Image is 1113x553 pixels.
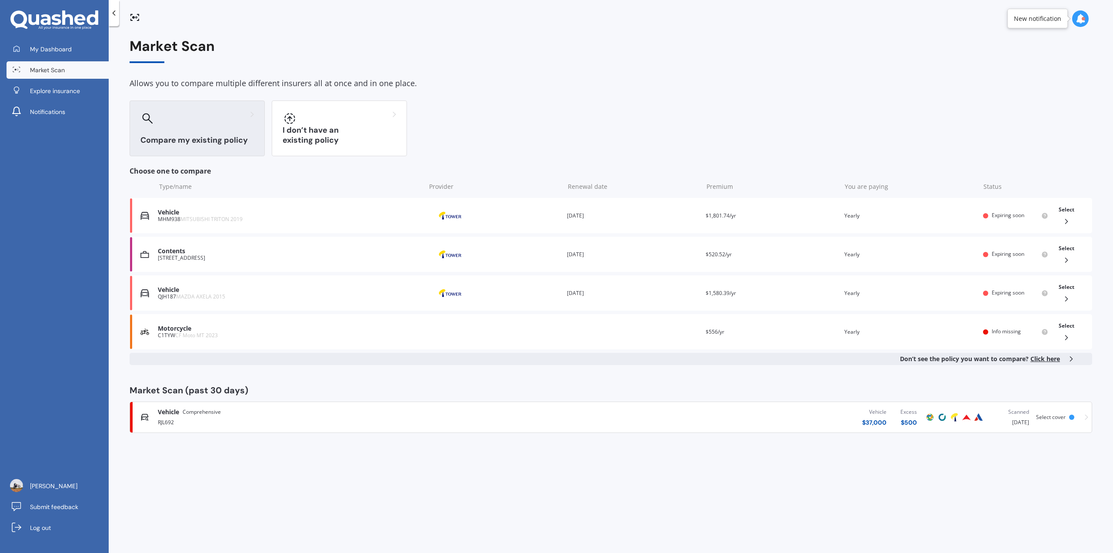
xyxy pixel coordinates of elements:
div: [DATE] [567,250,699,259]
span: Select [1059,283,1074,291]
span: $1,580.39/yr [706,289,736,297]
div: Yearly [844,250,976,259]
div: RJL692 [158,416,532,427]
img: Autosure [973,412,984,422]
div: C1TYW [158,332,421,339]
img: Cove [937,412,947,422]
span: Explore insurance [30,87,80,95]
div: $ 37,000 [862,418,886,427]
div: [DATE] [567,211,699,220]
img: Tower [428,285,472,302]
span: Expiring soon [992,289,1024,296]
a: VehicleComprehensiveRJL692Vehicle$37,000Excess$500ProtectaCoveTowerProvidentAutosureScanned[DATE]... [130,402,1092,433]
div: Vehicle [158,286,421,294]
div: Allows you to compare multiple different insurers all at once and in one place. [130,77,1092,90]
div: Contents [158,248,421,255]
img: Tower [428,246,472,263]
span: CF Moto MT 2023 [175,332,218,339]
span: Select [1059,245,1074,252]
span: MAZDA AXELA 2015 [176,293,225,300]
div: Provider [429,182,561,191]
img: Motorcycle [140,328,149,336]
div: Type/name [159,182,422,191]
div: MHM938 [158,216,421,222]
img: Tower [428,208,472,224]
a: Notifications [7,103,109,121]
a: Submit feedback [7,498,109,516]
div: $ 500 [900,418,917,427]
div: [DATE] [567,289,699,298]
h3: I don’t have an existing policy [283,125,396,145]
div: Yearly [844,328,976,336]
div: Vehicle [158,209,421,216]
div: Market Scan (past 30 days) [130,386,1092,395]
span: Log out [30,523,51,532]
span: Select cover [1036,413,1066,421]
span: MITSUBISHI TRITON 2019 [180,215,243,223]
a: Log out [7,519,109,536]
span: $520.52/yr [706,251,732,258]
span: Select [1059,206,1074,213]
div: New notification [1014,14,1061,23]
span: Notifications [30,107,65,116]
h3: Compare my existing policy [140,135,254,145]
div: Market Scan [130,38,1092,63]
div: Motorcycle [158,325,421,332]
div: [DATE] [992,408,1029,427]
div: Premium [706,182,838,191]
span: Submit feedback [30,503,78,511]
b: Don’t see the policy you want to compare? [900,355,1060,363]
img: Contents [140,250,149,259]
div: You are paying [845,182,976,191]
span: Expiring soon [992,250,1024,258]
span: Info missing [992,328,1021,335]
div: [STREET_ADDRESS] [158,255,421,261]
div: Yearly [844,289,976,298]
span: Expiring soon [992,211,1024,219]
a: Explore insurance [7,82,109,100]
div: Renewal date [568,182,700,191]
img: Protecta [925,412,935,422]
div: Scanned [992,408,1029,416]
span: $1,801.74/yr [706,212,736,219]
a: Market Scan [7,61,109,79]
span: Market Scan [30,66,65,74]
span: Select [1059,322,1074,329]
div: Choose one to compare [130,167,1092,175]
img: Vehicle [140,289,149,298]
div: Excess [900,408,917,416]
span: [PERSON_NAME] [30,482,77,490]
div: QJH187 [158,294,421,300]
div: Yearly [844,211,976,220]
img: ACg8ocJm2cZ99WpsgVH3D4JTtqfY_jwJ2ExS0Q2ttsTkcYNUEC0=s96-c [10,479,23,492]
img: Provident [961,412,972,422]
span: Vehicle [158,408,179,416]
span: $556/yr [706,328,724,335]
div: Vehicle [862,408,886,416]
a: My Dashboard [7,40,109,58]
span: Click here [1030,355,1060,363]
div: Status [983,182,1049,191]
img: Vehicle [140,211,149,220]
span: My Dashboard [30,45,72,54]
a: [PERSON_NAME] [7,477,109,495]
img: Tower [949,412,960,422]
span: Comprehensive [183,408,221,416]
